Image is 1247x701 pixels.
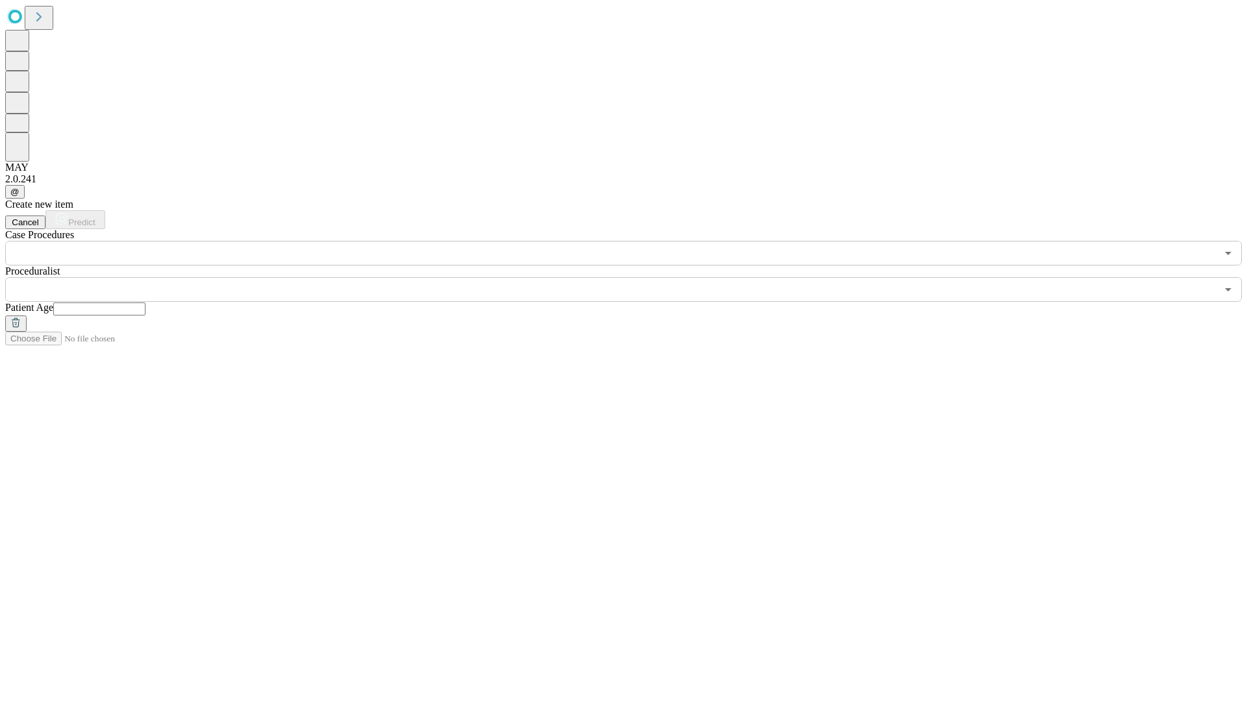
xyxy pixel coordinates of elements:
[5,162,1242,173] div: MAY
[1219,244,1237,262] button: Open
[5,173,1242,185] div: 2.0.241
[5,265,60,277] span: Proceduralist
[10,187,19,197] span: @
[5,302,53,313] span: Patient Age
[1219,280,1237,299] button: Open
[5,199,73,210] span: Create new item
[5,229,74,240] span: Scheduled Procedure
[5,185,25,199] button: @
[12,217,39,227] span: Cancel
[68,217,95,227] span: Predict
[45,210,105,229] button: Predict
[5,215,45,229] button: Cancel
